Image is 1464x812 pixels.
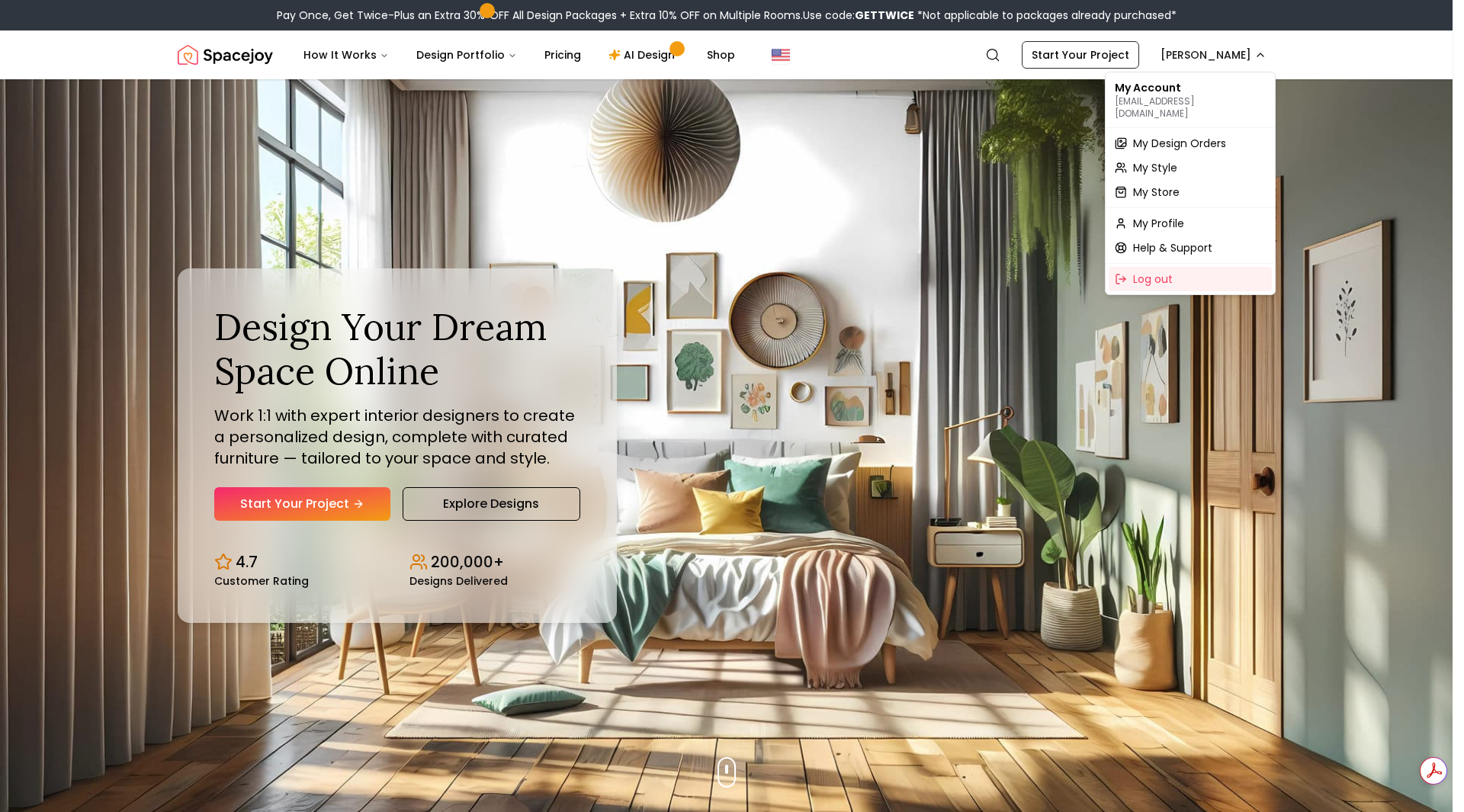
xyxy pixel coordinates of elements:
[1109,211,1272,236] a: My Profile
[1133,160,1177,175] span: My Style
[1115,95,1266,120] p: [EMAIL_ADDRESS][DOMAIN_NAME]
[1109,180,1272,204] a: My Store
[1133,185,1180,200] span: My Store
[1109,236,1272,260] a: Help & Support
[1133,271,1173,287] span: Log out
[1109,75,1272,124] div: My Account
[1105,72,1276,295] div: [PERSON_NAME]
[1133,216,1184,231] span: My Profile
[1133,136,1226,151] span: My Design Orders
[1133,240,1212,255] span: Help & Support
[1109,156,1272,180] a: My Style
[1109,131,1272,156] a: My Design Orders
